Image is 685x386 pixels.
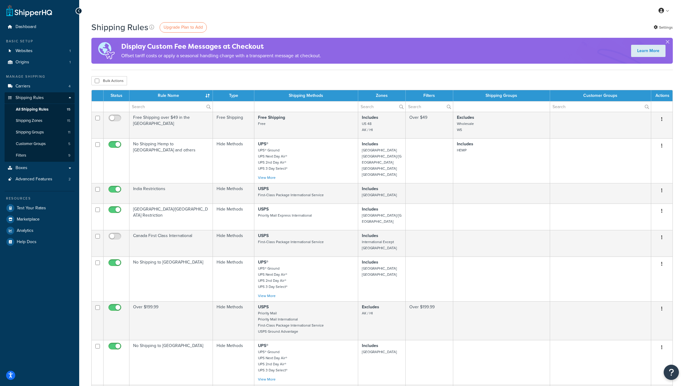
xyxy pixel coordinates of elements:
[5,115,75,126] li: Shipping Zones
[362,232,378,239] strong: Includes
[16,177,52,182] span: Advanced Features
[129,257,213,301] td: No Shipping to [GEOGRAPHIC_DATA]
[258,232,269,239] strong: USPS
[69,48,71,54] span: 1
[457,114,474,121] strong: Excludes
[5,104,75,115] li: All Shipping Rules
[362,192,397,198] small: [GEOGRAPHIC_DATA]
[5,45,75,57] li: Websites
[258,293,276,299] a: View More
[5,104,75,115] a: All Shipping Rules 15
[5,21,75,33] a: Dashboard
[258,259,268,265] strong: UPS®
[213,90,254,101] th: Type
[651,90,673,101] th: Actions
[258,239,324,245] small: First-Class Package International Service
[5,74,75,79] div: Manage Shipping
[5,162,75,174] a: Boxes
[213,301,254,340] td: Hide Methods
[129,90,213,101] th: Rule Name : activate to sort column ascending
[5,45,75,57] a: Websites 1
[5,174,75,185] a: Advanced Features 2
[104,90,129,101] th: Status
[213,112,254,138] td: Free Shipping
[5,92,75,162] li: Shipping Rules
[6,5,52,17] a: ShipperHQ Home
[67,107,70,112] span: 15
[258,342,268,349] strong: UPS®
[69,177,71,182] span: 2
[258,186,269,192] strong: USPS
[5,214,75,225] a: Marketplace
[68,141,70,147] span: 5
[362,206,378,212] strong: Includes
[91,76,127,85] button: Bulk Actions
[91,21,148,33] h1: Shipping Rules
[5,115,75,126] a: Shipping Zones 15
[129,230,213,257] td: Canada First Class International
[258,175,276,180] a: View More
[69,60,71,65] span: 1
[160,22,207,33] a: Upgrade Plan to Add
[16,95,44,101] span: Shipping Rules
[258,266,288,289] small: UPS® Ground UPS Next Day Air® UPS 2nd Day Air® UPS 3 Day Select®
[68,153,70,158] span: 9
[91,38,121,64] img: duties-banner-06bc72dcb5fe05cb3f9472aba00be2ae8eb53ab6f0d8bb03d382ba314ac3c341.png
[258,304,269,310] strong: USPS
[129,183,213,204] td: India Restrictions
[129,112,213,138] td: Free Shipping over $49 in the [GEOGRAPHIC_DATA]
[362,121,373,133] small: US 48 AK / HI
[550,101,651,112] input: Search
[5,39,75,44] div: Basic Setup
[258,213,312,218] small: Priority Mail Express International
[358,101,405,112] input: Search
[258,206,269,212] strong: USPS
[453,90,550,101] th: Shipping Groups
[5,127,75,138] li: Shipping Groups
[17,217,40,222] span: Marketplace
[68,130,70,135] span: 11
[358,90,406,101] th: Zones
[213,183,254,204] td: Hide Methods
[362,239,397,251] small: International Except [GEOGRAPHIC_DATA]
[5,236,75,247] a: Help Docs
[17,206,46,211] span: Test Your Rates
[16,165,27,171] span: Boxes
[258,349,288,373] small: UPS® Ground UPS Next Day Air® UPS 2nd Day Air® UPS 3 Day Select®
[5,196,75,201] div: Resources
[664,365,679,380] button: Open Resource Center
[5,57,75,68] a: Origins 1
[5,150,75,161] li: Filters
[362,147,401,177] small: [GEOGRAPHIC_DATA] [GEOGRAPHIC_DATA]/[GEOGRAPHIC_DATA] [GEOGRAPHIC_DATA] [GEOGRAPHIC_DATA]
[17,239,37,245] span: Help Docs
[362,213,401,224] small: [GEOGRAPHIC_DATA]/[GEOGRAPHIC_DATA]
[213,204,254,230] td: Hide Methods
[16,118,42,123] span: Shipping Zones
[5,225,75,236] a: Analytics
[457,121,474,133] small: Wholesale WS
[5,92,75,104] a: Shipping Rules
[258,121,266,126] small: Free
[362,259,378,265] strong: Includes
[654,23,673,32] a: Settings
[258,141,268,147] strong: UPS®
[16,24,36,30] span: Dashboard
[362,141,378,147] strong: Includes
[129,101,213,112] input: Search
[213,230,254,257] td: Hide Methods
[164,24,203,30] span: Upgrade Plan to Add
[5,138,75,150] li: Customer Groups
[406,90,453,101] th: Filters
[5,203,75,214] a: Test Your Rates
[362,266,397,277] small: [GEOGRAPHIC_DATA] [GEOGRAPHIC_DATA]
[129,138,213,183] td: No Shipping Hemp to [GEOGRAPHIC_DATA] and others
[362,342,378,349] strong: Includes
[406,112,453,138] td: Over $49
[5,81,75,92] li: Carriers
[258,310,324,334] small: Priority Mail Priority Mail International First-Class Package International Service USPS Ground A...
[550,90,651,101] th: Customer Groups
